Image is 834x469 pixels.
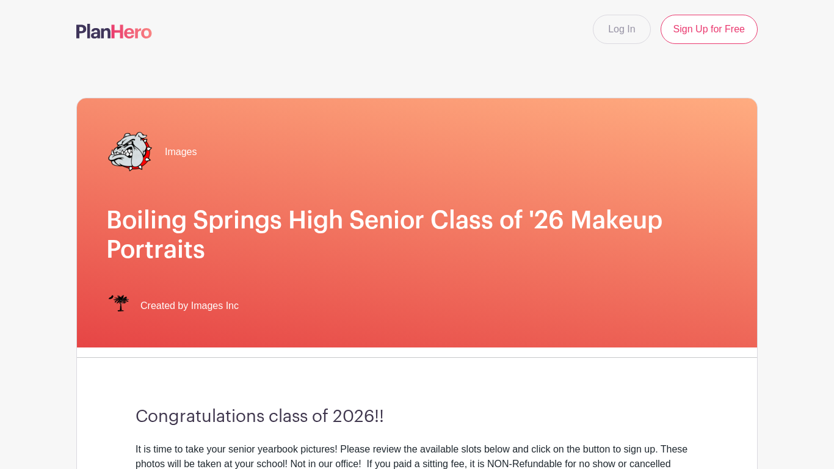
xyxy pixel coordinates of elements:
img: logo-507f7623f17ff9eddc593b1ce0a138ce2505c220e1c5a4e2b4648c50719b7d32.svg [76,24,152,38]
h3: Congratulations class of 2026!! [136,407,698,427]
img: IMAGES%20logo%20transparenT%20PNG%20s.png [106,294,131,318]
a: Sign Up for Free [661,15,758,44]
span: Created by Images Inc [140,299,239,313]
span: Images [165,145,197,159]
a: Log In [593,15,650,44]
img: bshs%20transp..png [106,128,155,176]
h1: Boiling Springs High Senior Class of '26 Makeup Portraits [106,206,728,264]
